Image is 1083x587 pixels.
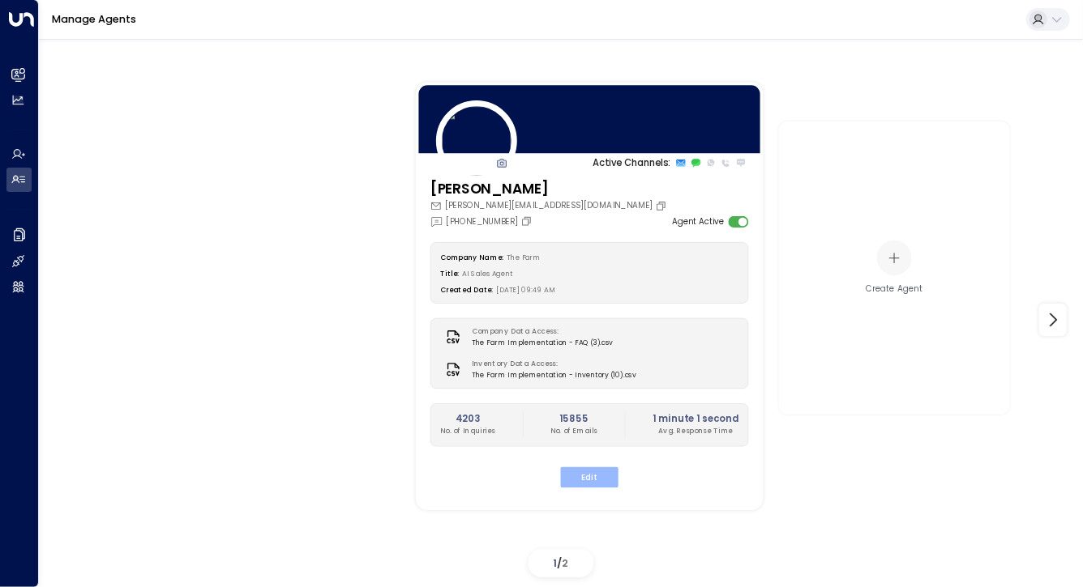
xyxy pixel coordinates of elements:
span: AI Sales Agent [463,269,513,279]
button: Copy [520,215,535,227]
div: [PERSON_NAME][EMAIL_ADDRESS][DOMAIN_NAME] [430,200,670,212]
div: [PHONE_NUMBER] [430,215,535,228]
span: The Farm Implementation - Inventory (10).csv [472,370,636,381]
label: Inventory Data Access: [472,359,630,370]
h2: 4203 [440,412,495,426]
h2: 15855 [550,412,597,426]
label: Title: [440,269,459,279]
p: No. of Inquiries [440,426,495,436]
label: Company Data Access: [472,327,607,338]
span: [DATE] 09:49 AM [497,285,555,295]
button: Copy [655,200,670,211]
label: Created Date: [440,285,493,295]
div: Create Agent [866,283,922,295]
label: Agent Active [672,215,724,228]
img: 5_headshot.jpg [436,100,517,181]
h3: [PERSON_NAME] [430,179,670,200]
button: Edit [560,466,618,487]
p: No. of Emails [550,426,597,436]
h2: 1 minute 1 second [653,412,738,426]
p: Active Channels: [593,155,670,169]
a: Manage Agents [52,12,136,26]
span: The Farm [507,253,541,262]
span: 2 [563,556,569,570]
span: The Farm Implementation - FAQ (3).csv [472,338,613,348]
p: Avg. Response Time [653,426,738,436]
label: Company Name: [440,253,503,262]
div: / [529,549,593,577]
span: 1 [554,556,558,570]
